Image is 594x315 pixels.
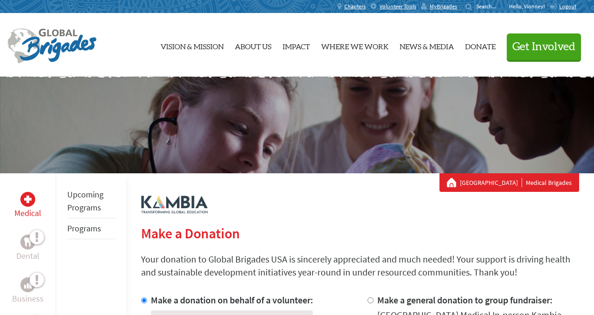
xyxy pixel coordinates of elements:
[549,3,576,10] a: Logout
[400,21,454,69] a: News & Media
[512,41,575,52] span: Get Involved
[7,28,97,64] img: Global Brigades Logo
[321,21,388,69] a: Where We Work
[465,21,496,69] a: Donate
[24,196,32,203] img: Medical
[447,178,572,187] div: Medical Brigades
[377,294,553,306] label: Make a general donation to group fundraiser:
[67,223,101,234] a: Programs
[14,207,41,220] p: Medical
[559,3,576,10] span: Logout
[235,21,271,69] a: About Us
[20,192,35,207] div: Medical
[24,237,32,246] img: Dental
[141,196,208,214] img: logo-kambia.png
[141,225,579,242] h2: Make a Donation
[67,218,115,239] li: Programs
[507,33,581,60] button: Get Involved
[380,3,416,10] span: Volunteer Tools
[430,3,457,10] span: MyBrigades
[20,235,35,249] div: Dental
[24,281,32,289] img: Business
[141,253,579,279] p: Your donation to Global Brigades USA is sincerely appreciated and much needed! Your support is dr...
[14,192,41,220] a: MedicalMedical
[161,21,224,69] a: Vision & Mission
[67,189,103,213] a: Upcoming Programs
[283,21,310,69] a: Impact
[16,235,39,262] a: DentalDental
[460,178,522,187] a: [GEOGRAPHIC_DATA]
[509,3,549,10] p: Hello, Vionney!
[151,294,313,306] label: Make a donation on behalf of a volunteer:
[12,292,44,305] p: Business
[476,3,503,10] input: Search...
[20,277,35,292] div: Business
[344,3,366,10] span: Chapters
[12,277,44,305] a: BusinessBusiness
[67,184,115,218] li: Upcoming Programs
[16,249,39,262] p: Dental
